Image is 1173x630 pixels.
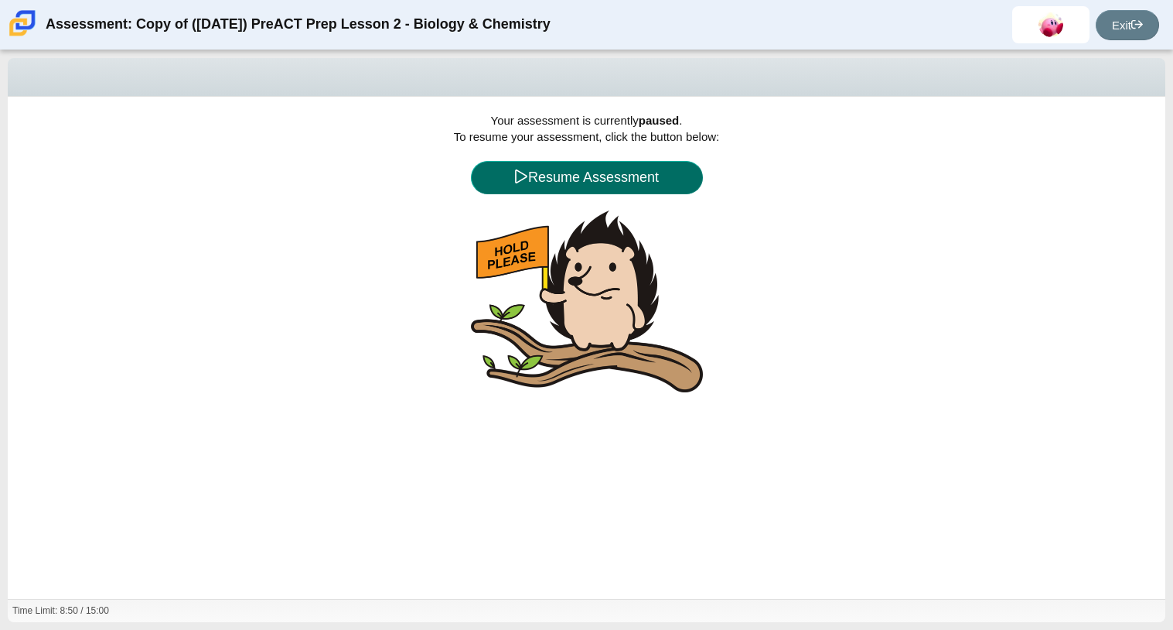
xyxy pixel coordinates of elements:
[46,6,551,43] div: Assessment: Copy of ([DATE]) PreACT Prep Lesson 2 - Biology & Chemistry
[6,29,39,42] a: Carmen School of Science & Technology
[1096,10,1159,40] a: Exit
[471,211,703,392] img: hedgehog-hold-please.png
[12,604,109,618] div: Time Limit: 8:50 / 15:00
[471,161,703,194] button: Resume Assessment
[454,114,720,395] span: :
[454,114,716,143] span: Your assessment is currently . To resume your assessment, click the button below
[1038,12,1063,37] img: haydn.kassens.6bdq8R
[6,7,39,39] img: Carmen School of Science & Technology
[639,114,680,127] b: paused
